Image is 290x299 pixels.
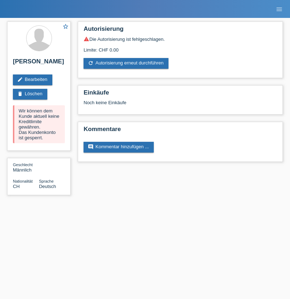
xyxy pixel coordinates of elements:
span: Schweiz [13,184,20,189]
h2: Autorisierung [84,25,277,36]
a: commentKommentar hinzufügen ... [84,142,154,153]
i: edit [17,77,23,82]
div: Männlich [13,162,39,173]
h2: Einkäufe [84,89,277,100]
span: Sprache [39,179,54,183]
span: Nationalität [13,179,33,183]
a: editBearbeiten [13,74,52,85]
span: Deutsch [39,184,56,189]
i: menu [276,6,283,13]
a: deleteLöschen [13,89,47,100]
h2: [PERSON_NAME] [13,58,65,69]
a: menu [272,7,286,11]
i: star_border [62,23,69,30]
a: star_border [62,23,69,31]
i: refresh [88,60,94,66]
div: Wir können dem Kunde aktuell keine Kreditlimite gewähren. Das Kundenkonto ist gesperrt. [13,105,65,143]
span: Geschlecht [13,163,33,167]
i: warning [84,36,89,42]
i: comment [88,144,94,150]
div: Limite: CHF 0.00 [84,42,277,53]
div: Noch keine Einkäufe [84,100,277,111]
div: Die Autorisierung ist fehlgeschlagen. [84,36,277,42]
a: refreshAutorisierung erneut durchführen [84,58,168,69]
h2: Kommentare [84,126,277,136]
i: delete [17,91,23,97]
